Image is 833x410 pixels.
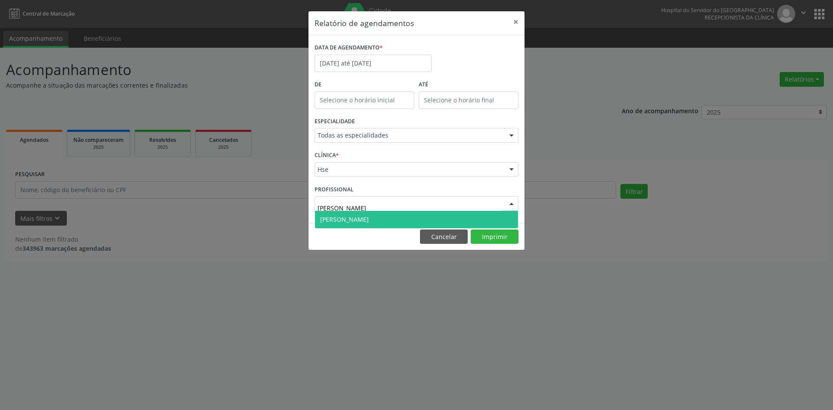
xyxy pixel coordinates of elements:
[315,55,432,72] input: Selecione uma data ou intervalo
[318,199,501,216] input: Selecione um profissional
[471,230,518,244] button: Imprimir
[315,41,383,55] label: DATA DE AGENDAMENTO
[315,92,414,109] input: Selecione o horário inicial
[318,165,501,174] span: Hse
[420,230,468,244] button: Cancelar
[315,149,339,162] label: CLÍNICA
[315,78,414,92] label: De
[315,115,355,128] label: ESPECIALIDADE
[320,215,369,223] span: [PERSON_NAME]
[315,183,354,196] label: PROFISSIONAL
[507,11,525,33] button: Close
[419,92,518,109] input: Selecione o horário final
[315,17,414,29] h5: Relatório de agendamentos
[419,78,518,92] label: ATÉ
[318,131,501,140] span: Todas as especialidades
